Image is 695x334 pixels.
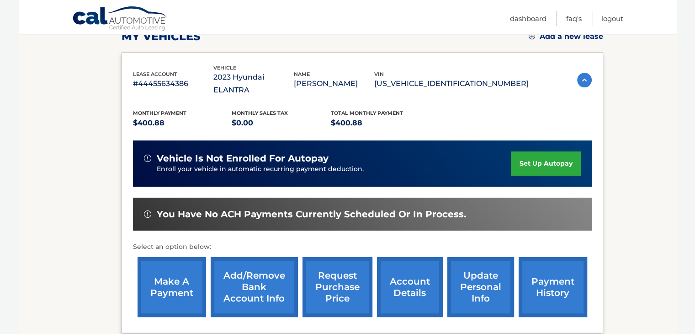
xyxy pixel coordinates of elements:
a: payment history [519,257,587,317]
span: lease account [133,71,177,77]
a: make a payment [138,257,206,317]
img: accordion-active.svg [577,73,592,87]
h2: my vehicles [122,30,201,43]
span: vehicle [213,65,236,71]
p: 2023 Hyundai ELANTRA [213,71,294,97]
p: $0.00 [232,117,331,129]
p: Enroll your vehicle in automatic recurring payment deduction. [157,164,511,174]
span: Total Monthly Payment [331,110,403,116]
p: Select an option below: [133,242,592,253]
a: Logout [601,11,623,26]
p: [PERSON_NAME] [294,77,374,90]
span: You have no ACH payments currently scheduled or in process. [157,209,466,220]
img: add.svg [529,33,535,39]
a: FAQ's [566,11,582,26]
a: account details [377,257,443,317]
p: #44455634386 [133,77,213,90]
p: $400.88 [331,117,430,129]
img: alert-white.svg [144,210,151,218]
p: $400.88 [133,117,232,129]
a: request purchase price [302,257,372,317]
span: name [294,71,310,77]
a: Dashboard [510,11,546,26]
span: Monthly Payment [133,110,186,116]
a: update personal info [447,257,514,317]
span: Monthly sales Tax [232,110,288,116]
span: vehicle is not enrolled for autopay [157,153,329,164]
img: alert-white.svg [144,155,151,162]
p: [US_VEHICLE_IDENTIFICATION_NUMBER] [374,77,529,90]
a: Add a new lease [529,32,603,41]
a: Cal Automotive [72,6,168,32]
a: Add/Remove bank account info [211,257,298,317]
span: vin [374,71,384,77]
a: set up autopay [511,151,580,176]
